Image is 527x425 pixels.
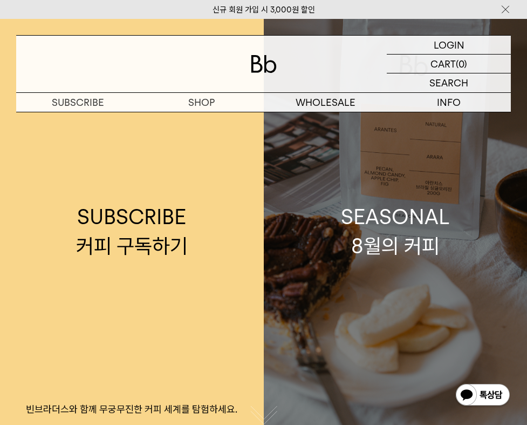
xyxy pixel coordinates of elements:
p: WHOLESALE [264,93,387,112]
div: SUBSCRIBE 커피 구독하기 [76,203,188,260]
a: LOGIN [387,36,511,55]
img: 카카오톡 채널 1:1 채팅 버튼 [455,383,511,409]
a: CART (0) [387,55,511,73]
p: (0) [456,55,467,73]
p: CART [430,55,456,73]
p: INFO [387,93,511,112]
a: SHOP [140,93,263,112]
a: SUBSCRIBE [16,93,140,112]
div: SEASONAL 8월의 커피 [341,203,450,260]
p: SEARCH [429,73,468,92]
p: LOGIN [434,36,464,54]
a: 신규 회원 가입 시 3,000원 할인 [213,5,315,15]
img: 로고 [251,55,277,73]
